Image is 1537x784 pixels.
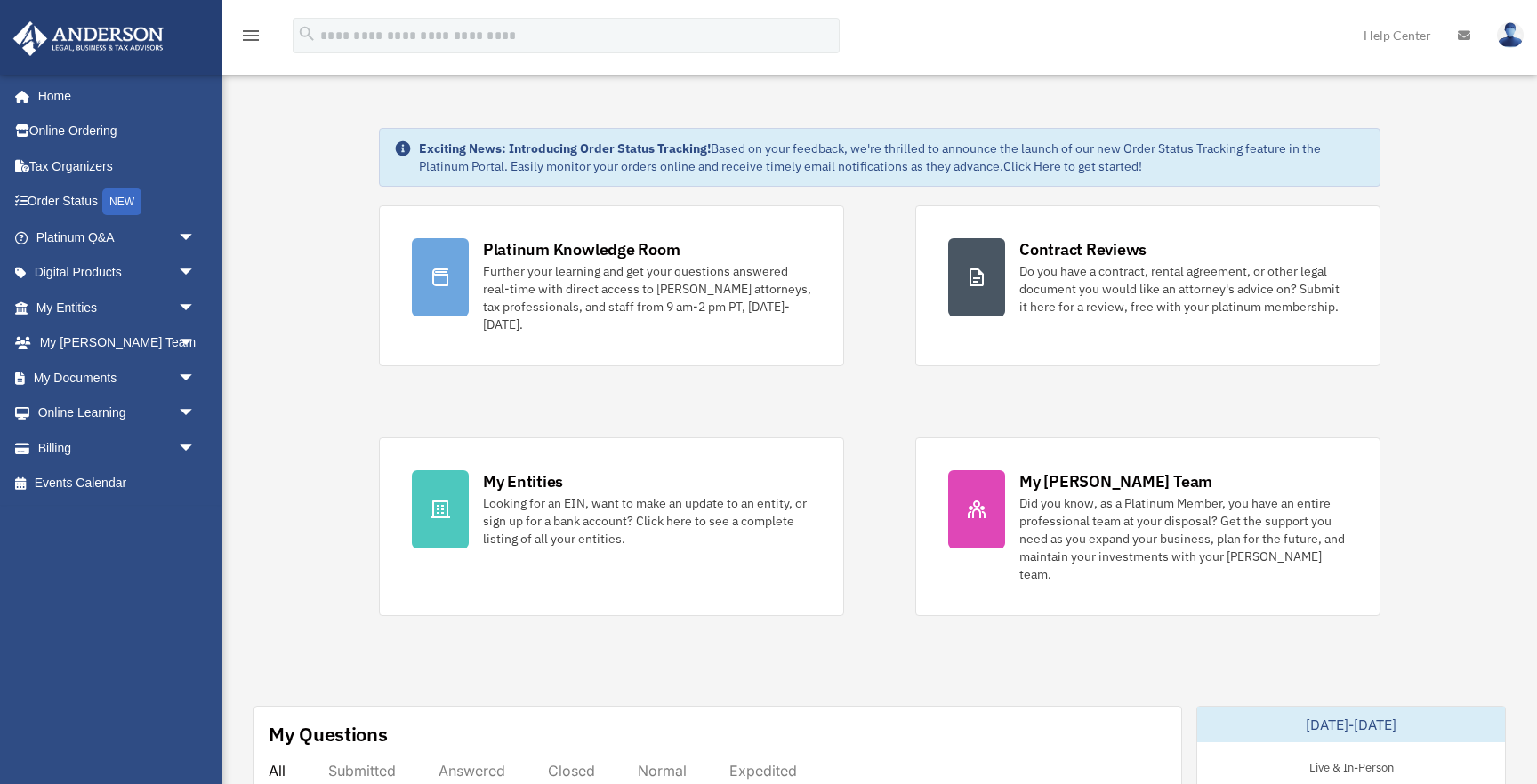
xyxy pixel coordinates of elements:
div: Based on your feedback, we're thrilled to announce the launch of our new Order Status Tracking fe... [419,140,1365,175]
span: arrow_drop_down [178,325,213,362]
div: [DATE]-[DATE] [1197,707,1505,742]
img: User Pic [1497,22,1524,48]
div: My [PERSON_NAME] Team [1019,470,1212,492]
div: Do you have a contract, rental agreement, or other legal document you would like an attorney's ad... [1019,262,1348,316]
div: Looking for an EIN, want to make an update to an entity, or sign up for a bank account? Click her... [483,494,811,548]
a: Online Learningarrow_drop_down [12,396,222,431]
div: Expedited [729,762,797,780]
a: My [PERSON_NAME] Teamarrow_drop_down [12,325,222,361]
div: All [269,762,286,780]
a: Home [12,78,213,114]
a: Order StatusNEW [12,184,222,220]
strong: Exciting News: Introducing Order Status Tracking! [419,140,711,156]
a: My Entitiesarrow_drop_down [12,290,222,325]
a: Platinum Knowledge Room Further your learning and get your questions answered real-time with dire... [379,205,844,366]
a: Click Here to get started! [1003,158,1142,174]
div: NEW [102,188,141,215]
span: arrow_drop_down [178,430,213,467]
div: My Entities [483,470,563,492]
div: Answered [439,762,505,780]
a: menu [240,31,262,46]
a: My [PERSON_NAME] Team Did you know, as a Platinum Member, you have an entire professional team at... [915,437,1380,616]
div: Live & In-Person [1295,756,1408,775]
div: Contract Reviews [1019,238,1147,260]
div: Normal [638,762,687,780]
a: My Entities Looking for an EIN, want to make an update to an entity, or sign up for a bank accoun... [379,437,844,616]
div: Platinum Knowledge Room [483,238,680,260]
a: Digital Productsarrow_drop_down [12,255,222,291]
span: arrow_drop_down [178,220,213,256]
div: Did you know, as a Platinum Member, you have an entire professional team at your disposal? Get th... [1019,494,1348,583]
i: menu [240,25,262,46]
a: Contract Reviews Do you have a contract, rental agreement, or other legal document you would like... [915,205,1380,366]
a: Events Calendar [12,466,222,501]
span: arrow_drop_down [178,360,213,396]
a: Platinum Q&Aarrow_drop_down [12,220,222,255]
div: Submitted [328,762,396,780]
a: Tax Organizers [12,148,222,184]
img: Anderson Advisors Platinum Portal [8,21,169,56]
span: arrow_drop_down [178,255,213,292]
span: arrow_drop_down [178,290,213,326]
a: My Documentsarrow_drop_down [12,360,222,396]
a: Online Ordering [12,114,222,149]
i: search [297,24,317,44]
div: Further your learning and get your questions answered real-time with direct access to [PERSON_NAM... [483,262,811,333]
div: Closed [548,762,595,780]
span: arrow_drop_down [178,396,213,432]
a: Billingarrow_drop_down [12,430,222,466]
div: My Questions [269,721,388,748]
